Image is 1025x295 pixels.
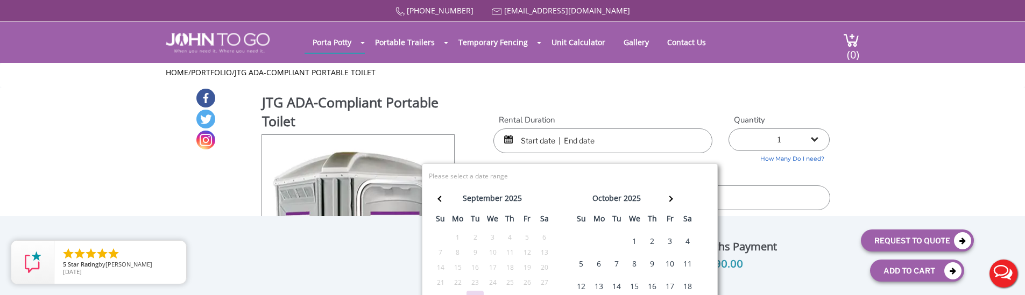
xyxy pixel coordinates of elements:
[449,262,466,274] div: 15
[626,231,643,252] div: 1
[449,211,466,230] th: mo
[519,247,535,258] div: 12
[63,261,178,269] span: by
[519,211,536,230] th: fr
[661,231,678,252] div: 3
[484,211,501,230] th: we
[484,232,501,243] div: 3
[466,232,484,243] div: 2
[536,277,553,289] div: 27
[679,211,697,230] th: sa
[166,67,859,78] ul: / /
[191,67,232,77] a: Portfolio
[305,32,359,53] a: Porta Potty
[644,231,661,252] div: 2
[407,5,473,16] a: [PHONE_NUMBER]
[590,211,608,230] th: mo
[626,211,644,230] th: we
[536,232,553,243] div: 6
[166,33,270,53] img: JOHN to go
[592,256,852,273] div: $290.00
[492,8,502,15] img: Mail
[501,247,518,258] div: 11
[505,191,522,206] div: 2025
[105,260,152,268] span: [PERSON_NAME]
[644,253,661,275] div: 9
[519,277,535,289] div: 26
[96,247,109,260] li: 
[501,262,518,274] div: 18
[616,32,657,53] a: Gallery
[449,232,466,243] div: 1
[504,5,630,16] a: [EMAIL_ADDRESS][DOMAIN_NAME]
[63,260,66,268] span: 5
[608,211,626,230] th: tu
[432,211,449,230] th: su
[107,247,120,260] li: 
[484,277,501,289] div: 24
[729,114,830,126] label: Quantity
[68,260,98,268] span: Star Rating
[484,247,501,258] div: 10
[519,262,535,274] div: 19
[73,247,86,260] li: 
[592,238,852,256] div: First Months Payment
[63,268,82,276] span: [DATE]
[22,251,44,273] img: Review Rating
[729,151,830,163] a: How Many Do I need?
[661,211,679,230] th: fr
[536,262,553,274] div: 20
[466,262,484,274] div: 16
[493,114,712,126] label: Rental Duration
[367,32,443,53] a: Portable Trailers
[679,253,696,275] div: 11
[432,277,449,289] div: 21
[493,128,712,153] input: Start date | End date
[395,7,405,16] img: Call
[543,32,613,53] a: Unit Calculator
[484,262,501,274] div: 17
[536,211,553,230] th: sa
[644,211,661,230] th: th
[679,231,696,252] div: 4
[861,229,974,251] button: Request To Quote
[449,277,466,289] div: 22
[235,67,376,77] a: JTG ADA-Compliant Portable Toilet
[590,253,607,275] div: 6
[432,262,449,274] div: 14
[572,253,590,275] div: 5
[626,253,643,275] div: 8
[501,211,519,230] th: th
[62,247,75,260] li: 
[846,39,859,62] span: (0)
[608,253,625,275] div: 7
[501,232,518,243] div: 4
[463,191,503,206] div: september
[196,89,215,107] a: Facebook
[661,253,678,275] div: 10
[262,93,456,133] h1: JTG ADA-Compliant Portable Toilet
[466,247,484,258] div: 9
[84,247,97,260] li: 
[592,191,621,206] div: october
[466,211,484,230] th: tu
[624,191,641,206] div: 2025
[432,247,449,258] div: 7
[659,32,714,53] a: Contact Us
[536,247,553,258] div: 13
[519,232,535,243] div: 5
[166,67,188,77] a: Home
[501,277,518,289] div: 25
[843,33,859,47] img: cart a
[429,172,689,181] div: Please select a date range
[572,211,590,230] th: su
[870,260,964,282] button: Add To Cart
[449,247,466,258] div: 8
[982,252,1025,295] button: Live Chat
[466,277,484,289] div: 23
[196,110,215,128] a: Twitter
[450,32,536,53] a: Temporary Fencing
[196,131,215,149] a: Instagram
